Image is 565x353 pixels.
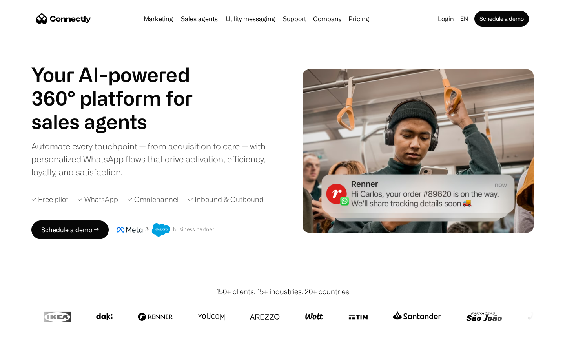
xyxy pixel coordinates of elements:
[31,140,279,178] div: Automate every touchpoint — from acquisition to care — with personalized WhatsApp flows that driv...
[222,16,278,22] a: Utility messaging
[31,220,109,239] a: Schedule a demo →
[460,13,468,24] div: en
[117,223,215,237] img: Meta and Salesforce business partner badge.
[313,13,341,24] div: Company
[128,194,179,205] div: ✓ Omnichannel
[435,13,457,24] a: Login
[31,63,212,110] h1: Your AI-powered 360° platform for
[8,338,47,350] aside: Language selected: English
[474,11,529,27] a: Schedule a demo
[31,194,68,205] div: ✓ Free pilot
[216,286,349,297] div: 150+ clients, 15+ industries, 20+ countries
[140,16,176,22] a: Marketing
[345,16,372,22] a: Pricing
[188,194,264,205] div: ✓ Inbound & Outbound
[78,194,118,205] div: ✓ WhatsApp
[31,110,212,133] h1: sales agents
[280,16,309,22] a: Support
[16,339,47,350] ul: Language list
[178,16,221,22] a: Sales agents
